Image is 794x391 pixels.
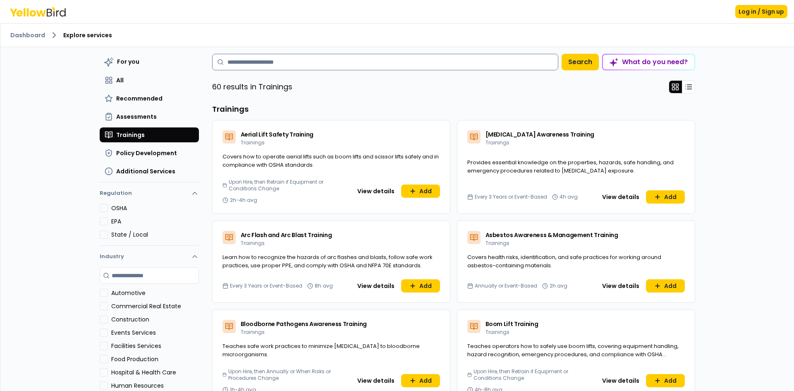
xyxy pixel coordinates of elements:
[485,320,538,328] span: Boom Lift Training
[241,240,265,247] span: Trainings
[111,368,199,377] label: Hospital & Health Care
[315,283,333,289] span: 8h avg
[100,164,199,179] button: Additional Services
[597,190,644,204] button: View details
[212,81,292,93] p: 60 results in Trainings
[111,342,199,350] label: Facilities Services
[111,381,199,390] label: Human Resources
[212,103,695,115] h3: Trainings
[597,374,644,387] button: View details
[646,279,685,293] button: Add
[100,91,199,106] button: Recommended
[111,302,199,310] label: Commercial Real Estate
[485,231,618,239] span: Asbestos Awareness & Management Training
[475,283,537,289] span: Annually or Event-Based
[467,253,661,269] span: Covers health risks, identification, and safe practices for working around asbestos-containing ma...
[10,30,784,40] nav: breadcrumb
[597,279,644,293] button: View details
[550,283,567,289] span: 2h avg
[116,76,124,84] span: All
[474,368,594,381] span: Upon Hire, then Retrain if Equipment or Conditions Change
[603,55,694,70] div: What do you need?
[100,109,199,124] button: Assessments
[401,279,440,293] button: Add
[100,246,199,267] button: Industry
[352,279,399,293] button: View details
[116,167,175,175] span: Additional Services
[222,342,420,358] span: Teaches safe work practices to minimize [MEDICAL_DATA] to bloodborne microorganisms.
[241,139,265,146] span: Trainings
[111,289,199,297] label: Automotive
[100,54,199,70] button: For you
[241,130,314,139] span: Aerial Lift Safety Training
[352,374,399,387] button: View details
[467,158,674,175] span: Provides essential knowledge on the properties, hazards, safe handling, and emergency procedures ...
[560,194,578,200] span: 4h avg
[100,146,199,161] button: Policy Development
[111,217,199,225] label: EPA
[111,230,199,239] label: State / Local
[116,94,163,103] span: Recommended
[116,113,157,121] span: Assessments
[401,374,440,387] button: Add
[352,185,399,198] button: View details
[116,131,145,139] span: Trainings
[100,73,199,88] button: All
[117,58,139,66] span: For you
[100,127,199,142] button: Trainings
[222,253,433,269] span: Learn how to recognize the hazards of arc flashes and blasts, follow safe work practices, use pro...
[485,139,509,146] span: Trainings
[241,320,367,328] span: Bloodborne Pathogens Awareness Training
[646,374,685,387] button: Add
[562,54,599,70] button: Search
[229,179,349,192] span: Upon Hire, then Retrain if Equipment or Conditions Change
[222,153,439,169] span: Covers how to operate aerial lifts such as boom lifts and scissor lifts safely and in compliance ...
[467,342,679,366] span: Teaches operators how to safely use boom lifts, covering equipment handling, hazard recognition, ...
[241,231,332,239] span: Arc Flash and Arc Blast Training
[100,186,199,204] button: Regulation
[111,315,199,324] label: Construction
[230,197,257,204] span: 2h-4h avg
[735,5,787,18] button: Log in / Sign up
[485,240,509,247] span: Trainings
[63,31,112,39] span: Explore services
[401,185,440,198] button: Add
[228,368,349,381] span: Upon Hire, then Annually or When Risks or Procedures Change
[646,190,685,204] button: Add
[111,204,199,212] label: OSHA
[475,194,547,200] span: Every 3 Years or Event-Based
[602,54,695,70] button: What do you need?
[241,329,265,336] span: Trainings
[485,130,594,139] span: [MEDICAL_DATA] Awareness Training
[100,204,199,245] div: Regulation
[230,283,302,289] span: Every 3 Years or Event-Based
[111,329,199,337] label: Events Services
[111,355,199,363] label: Food Production
[485,329,509,336] span: Trainings
[116,149,177,157] span: Policy Development
[10,31,45,39] a: Dashboard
